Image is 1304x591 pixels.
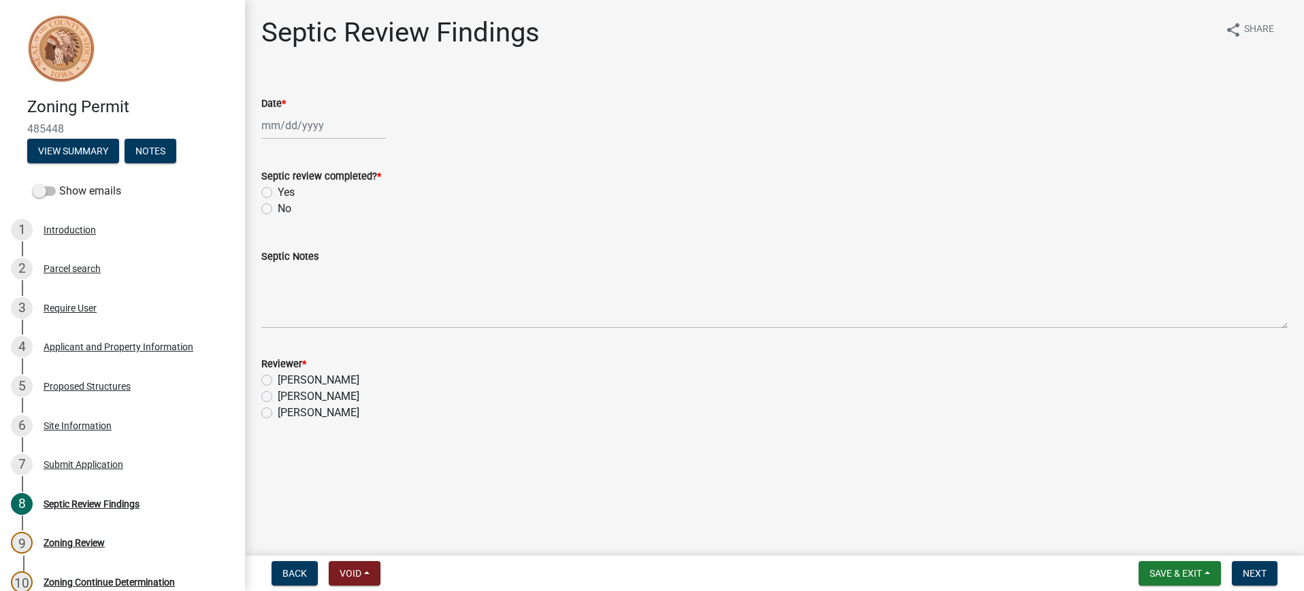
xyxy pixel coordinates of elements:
[33,183,121,199] label: Show emails
[44,460,123,469] div: Submit Application
[278,388,359,405] label: [PERSON_NAME]
[125,139,176,163] button: Notes
[11,297,33,319] div: 3
[1243,568,1267,579] span: Next
[11,493,33,515] div: 8
[278,201,291,217] label: No
[278,405,359,421] label: [PERSON_NAME]
[1244,22,1274,38] span: Share
[261,112,386,139] input: mm/dd/yyyy
[44,538,105,547] div: Zoning Review
[125,146,176,157] wm-modal-confirm: Notes
[272,561,318,586] button: Back
[44,382,131,391] div: Proposed Structures
[11,415,33,437] div: 6
[11,375,33,397] div: 5
[261,16,540,49] h1: Septic Review Findings
[11,258,33,280] div: 2
[11,219,33,241] div: 1
[11,336,33,358] div: 4
[261,99,286,109] label: Date
[1139,561,1221,586] button: Save & Exit
[44,577,175,587] div: Zoning Continue Determination
[329,561,380,586] button: Void
[11,454,33,475] div: 7
[278,184,295,201] label: Yes
[1214,16,1285,43] button: shareShare
[340,568,361,579] span: Void
[11,532,33,554] div: 9
[261,360,306,369] label: Reviewer
[282,568,307,579] span: Back
[261,172,381,182] label: Septic review completed?
[44,225,96,235] div: Introduction
[27,14,95,83] img: Sioux County, Iowa
[27,139,119,163] button: View Summary
[44,499,140,509] div: Septic Review Findings
[278,372,359,388] label: [PERSON_NAME]
[27,122,218,135] span: 485448
[261,252,319,262] label: Septic Notes
[44,303,97,313] div: Require User
[1232,561,1277,586] button: Next
[44,264,101,273] div: Parcel search
[27,146,119,157] wm-modal-confirm: Summary
[27,97,234,117] h4: Zoning Permit
[1150,568,1202,579] span: Save & Exit
[44,342,193,352] div: Applicant and Property Information
[44,421,112,430] div: Site Information
[1225,22,1241,38] i: share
